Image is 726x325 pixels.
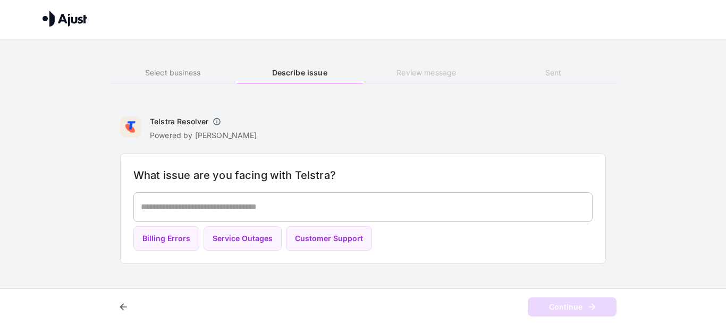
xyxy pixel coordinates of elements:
[490,67,617,79] h6: Sent
[363,67,489,79] h6: Review message
[286,226,372,251] button: Customer Support
[133,167,593,184] h6: What issue are you facing with Telstra?
[43,11,87,27] img: Ajust
[204,226,282,251] button: Service Outages
[150,116,208,127] h6: Telstra Resolver
[237,67,363,79] h6: Describe issue
[120,116,141,138] img: Telstra
[150,130,257,141] p: Powered by [PERSON_NAME]
[133,226,199,251] button: Billing Errors
[109,67,236,79] h6: Select business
